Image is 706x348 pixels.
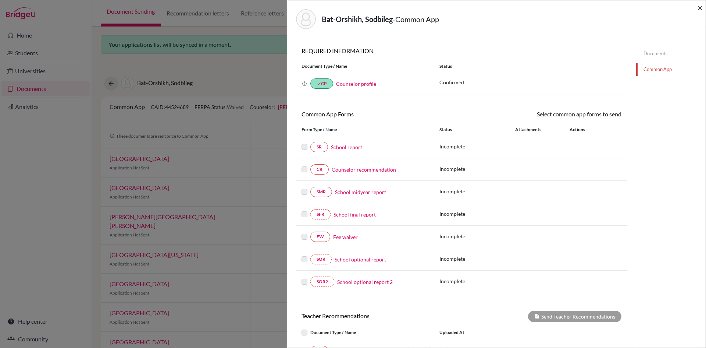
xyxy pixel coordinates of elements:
[636,47,706,60] a: Documents
[335,256,386,263] a: School optional report
[434,63,627,70] div: Status
[439,277,515,285] p: Incomplete
[461,110,627,119] div: Select common app forms to send
[439,187,515,195] p: Incomplete
[296,312,461,319] h6: Teacher Recommendations
[561,126,606,133] div: Actions
[439,232,515,240] p: Incomplete
[337,278,393,286] a: School optional report 2
[515,126,561,133] div: Attachments
[317,81,321,86] i: done
[322,15,393,24] strong: Bat-Orshikh, Sodbileg
[434,328,544,337] div: Uploaded at
[331,143,362,151] a: School report
[310,142,328,152] a: SR
[439,210,515,218] p: Incomplete
[333,233,358,241] a: Fee waiver
[334,211,376,218] a: School final report
[296,47,627,54] h6: REQUIRED INFORMATION
[439,126,515,133] div: Status
[310,209,331,219] a: SFR
[310,164,329,175] a: CR
[336,81,376,87] a: Counselor profile
[296,63,434,70] div: Document Type / Name
[393,15,439,24] span: - Common App
[698,3,703,12] button: Close
[439,255,515,263] p: Incomplete
[335,188,386,196] a: School midyear report
[310,254,332,264] a: SOR
[528,311,621,322] div: Send Teacher Recommendations
[310,277,334,287] a: SOR2
[296,110,461,117] h6: Common App Forms
[310,232,330,242] a: FW
[310,187,332,197] a: SMR
[332,166,396,173] a: Counselor recommendation
[439,143,515,150] p: Incomplete
[296,126,434,133] div: Form Type / Name
[698,2,703,13] span: ×
[296,328,434,337] div: Document Type / Name
[439,165,515,173] p: Incomplete
[439,78,621,86] p: Confirmed
[636,63,706,76] a: Common App
[310,78,333,89] a: doneCP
